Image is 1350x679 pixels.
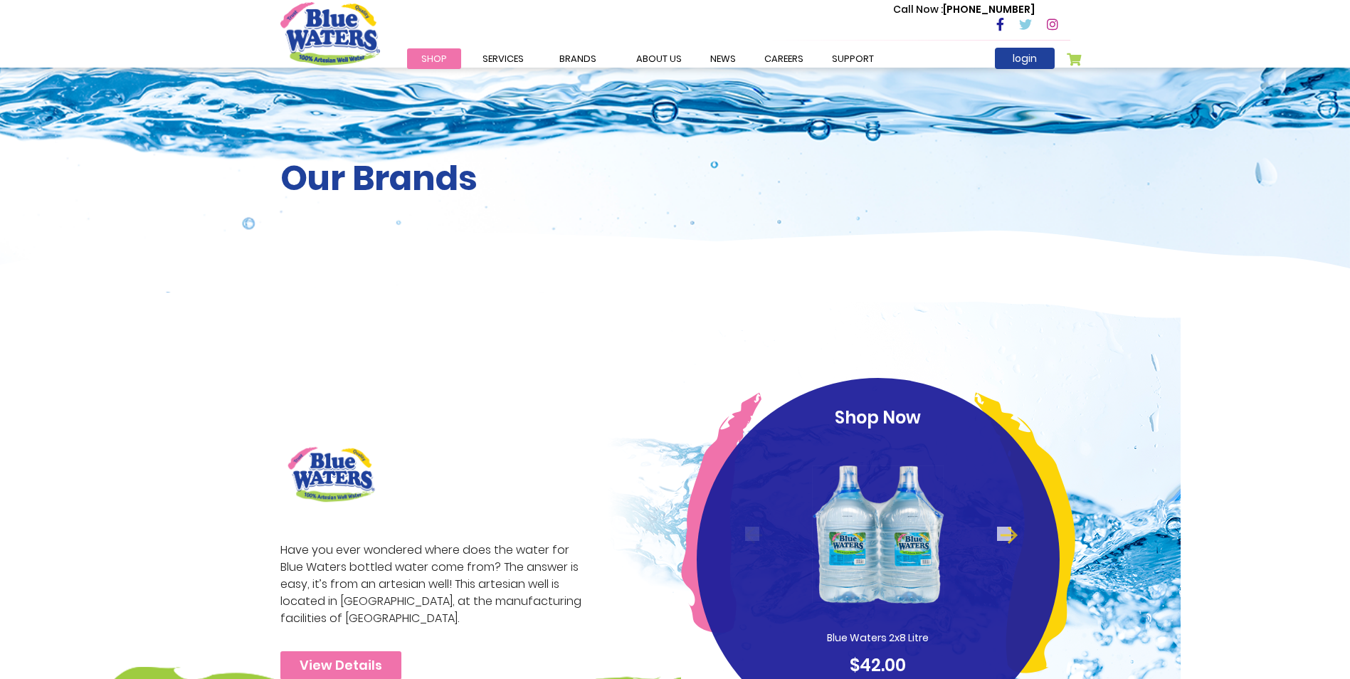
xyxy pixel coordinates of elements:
button: Next [997,527,1011,541]
img: Blue_Waters_2x8_Litre_1_1.png [809,438,947,631]
span: Brands [559,52,596,65]
img: yellow-curve.png [974,392,1075,673]
a: login [995,48,1055,69]
button: Previous [745,527,759,541]
span: Shop [421,52,447,65]
span: Call Now : [893,2,943,16]
span: $42.00 [850,653,906,677]
a: about us [622,48,696,69]
a: Blue Waters 2x8 Litre $42.00 [724,438,1033,678]
span: Services [482,52,524,65]
img: brand logo [280,439,382,510]
p: [PHONE_NUMBER] [893,2,1035,17]
a: support [818,48,888,69]
h2: Our Brands [280,158,1070,199]
p: Shop Now [724,405,1033,431]
a: News [696,48,750,69]
a: store logo [280,2,380,65]
p: Have you ever wondered where does the water for Blue Waters bottled water come from? The answer i... [280,542,589,627]
a: careers [750,48,818,69]
img: pink-curve.png [681,392,761,633]
p: Blue Waters 2x8 Litre [789,631,967,646]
